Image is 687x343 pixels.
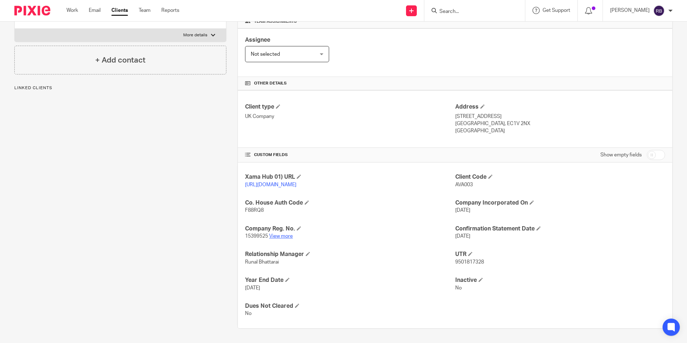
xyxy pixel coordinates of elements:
h4: Xama Hub 01) URL [245,173,455,181]
span: AVA003 [455,182,473,187]
a: Reports [161,7,179,14]
h4: Client Code [455,173,665,181]
span: [DATE] [245,285,260,291]
a: Work [66,7,78,14]
img: svg%3E [653,5,665,17]
a: Clients [111,7,128,14]
h4: Relationship Manager [245,251,455,258]
h4: Co. House Auth Code [245,199,455,207]
span: Get Support [543,8,570,13]
p: [STREET_ADDRESS] [455,113,665,120]
label: Show empty fields [600,151,642,159]
span: Assignee [245,37,270,43]
span: 15399525 [245,234,268,239]
a: [URL][DOMAIN_NAME] [245,182,296,187]
h4: UTR [455,251,665,258]
p: Linked clients [14,85,226,91]
a: Email [89,7,101,14]
span: Not selected [251,52,280,57]
img: Pixie [14,6,50,15]
p: [PERSON_NAME] [610,7,650,14]
h4: Company Reg. No. [245,225,455,233]
span: [DATE] [455,234,470,239]
h4: CUSTOM FIELDS [245,152,455,158]
span: 9501817328 [455,260,484,265]
p: More details [183,32,207,38]
h4: + Add contact [95,55,146,66]
span: F88RQ8 [245,208,264,213]
h4: Dues Not Cleared [245,302,455,310]
h4: Client type [245,103,455,111]
h4: Address [455,103,665,111]
a: Team [139,7,151,14]
span: [DATE] [455,208,470,213]
span: No [245,311,252,316]
h4: Year End Date [245,276,455,284]
h4: Inactive [455,276,665,284]
a: View more [269,234,293,239]
span: Other details [254,81,287,86]
p: [GEOGRAPHIC_DATA], EC1V 2NX [455,120,665,127]
h4: Company Incorporated On [455,199,665,207]
span: Runal Bhattarai [245,260,279,265]
h4: Confirmation Statement Date [455,225,665,233]
p: UK Company [245,113,455,120]
span: No [455,285,462,291]
input: Search [439,9,503,15]
p: [GEOGRAPHIC_DATA] [455,127,665,134]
